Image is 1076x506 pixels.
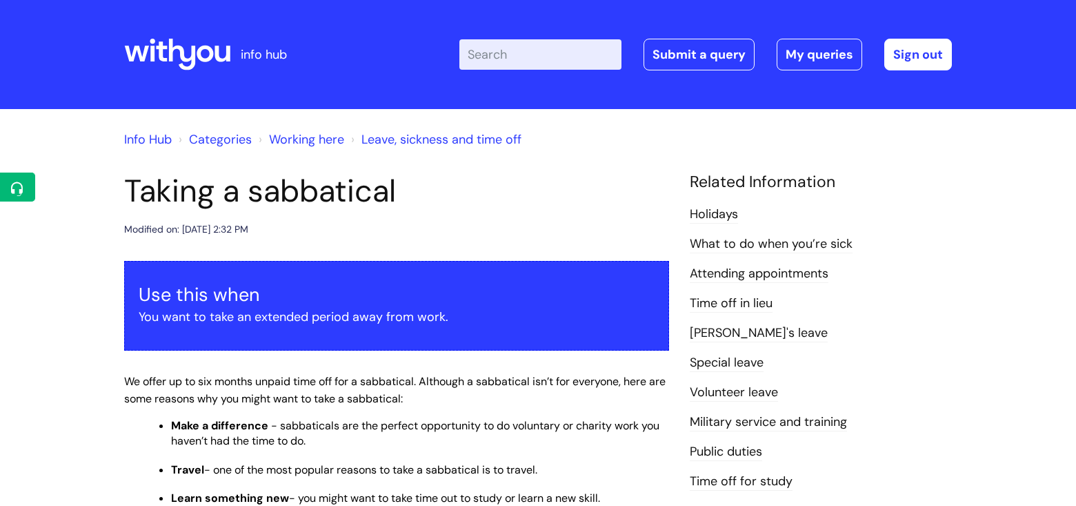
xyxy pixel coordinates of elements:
[690,473,793,491] a: Time off for study
[348,128,521,150] li: Leave, sickness and time off
[884,39,952,70] a: Sign out
[644,39,755,70] a: Submit a query
[690,206,738,224] a: Holidays
[124,221,248,238] div: Modified on: [DATE] 2:32 PM
[171,491,289,505] strong: Learn something new
[255,128,344,150] li: Working here
[139,306,655,328] p: You want to take an extended period away from work.
[690,413,847,431] a: Military service and training
[690,265,828,283] a: Attending appointments
[269,131,344,148] a: Working here
[690,354,764,372] a: Special leave
[139,284,655,306] h3: Use this when
[171,418,268,433] strong: Make a difference
[361,131,521,148] a: Leave, sickness and time off
[204,463,537,477] span: - one of the most popular reasons to take a sabbatical is to travel.
[175,128,252,150] li: Solution home
[459,39,952,70] div: | -
[459,39,621,70] input: Search
[124,374,666,406] span: We offer up to six months unpaid time off for a sabbatical. Although a sabbatical isn’t for every...
[171,418,659,448] span: - sabbaticals are the perfect opportunity to do voluntary or charity work you haven’t had the tim...
[124,131,172,148] a: Info Hub
[171,463,204,477] strong: Travel
[690,443,762,461] a: Public duties
[189,131,252,148] a: Categories
[690,295,773,313] a: Time off in lieu
[241,43,287,66] p: info hub
[124,173,669,210] h1: Taking a sabbatical
[289,491,600,505] span: - you might want to take time out to study or learn a new skill.
[690,324,828,342] a: [PERSON_NAME]'s leave
[690,173,952,192] h4: Related Information
[690,384,778,402] a: Volunteer leave
[690,235,853,253] a: What to do when you’re sick
[777,39,862,70] a: My queries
